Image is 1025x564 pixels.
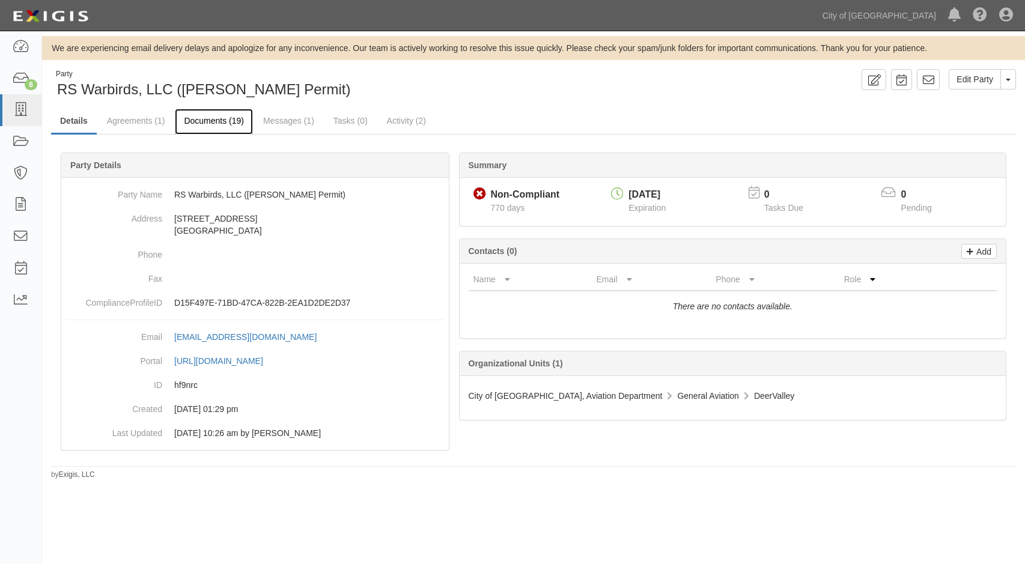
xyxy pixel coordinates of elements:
a: Tasks (0) [324,109,377,133]
dd: RS Warbirds, LLC ([PERSON_NAME] Permit) [66,183,444,207]
i: There are no contacts available. [673,302,792,311]
th: Name [469,268,592,291]
dt: Phone [66,243,162,261]
p: 0 [764,188,818,202]
a: Messages (1) [254,109,323,133]
dt: Address [66,207,162,225]
dd: hf9nrc [66,373,444,397]
a: [URL][DOMAIN_NAME] [174,356,276,366]
th: Role [839,268,949,291]
a: Edit Party [949,69,1001,89]
p: D15F497E-71BD-47CA-822B-2EA1D2DE2D37 [174,297,444,309]
i: Help Center - Complianz [973,8,987,23]
span: Expiration [628,203,666,213]
b: Party Details [70,160,121,170]
div: [DATE] [628,188,666,202]
span: General Aviation [677,391,738,401]
dt: Portal [66,349,162,367]
span: RS Warbirds, LLC ([PERSON_NAME] Permit) [57,81,351,97]
b: Summary [469,160,507,170]
span: Pending [901,203,931,213]
b: Organizational Units (1) [469,359,563,368]
span: Tasks Due [764,203,803,213]
span: Since 07/19/2023 [491,203,525,213]
span: City of [GEOGRAPHIC_DATA], Aviation Department [469,391,663,401]
a: [EMAIL_ADDRESS][DOMAIN_NAME] [174,332,330,342]
div: 6 [25,79,37,90]
dt: Party Name [66,183,162,201]
dd: 06/30/2023 01:29 pm [66,397,444,421]
b: Contacts (0) [469,246,517,256]
dt: ID [66,373,162,391]
div: Non-Compliant [491,188,560,202]
a: Activity (2) [378,109,435,133]
dt: ComplianceProfileID [66,291,162,309]
a: Add [961,244,997,259]
img: logo-5460c22ac91f19d4615b14bd174203de0afe785f0fc80cf4dbbc73dc1793850b.png [9,5,92,27]
p: Add [973,244,991,258]
i: Non-Compliant [473,188,486,201]
th: Email [592,268,711,291]
p: 0 [901,188,946,202]
dt: Email [66,325,162,343]
a: Details [51,109,97,135]
dt: Created [66,397,162,415]
a: City of [GEOGRAPHIC_DATA] [817,4,942,28]
span: DeerValley [754,391,794,401]
a: Exigis, LLC [59,470,95,479]
a: Documents (19) [175,109,253,135]
dt: Fax [66,267,162,285]
a: Agreements (1) [98,109,174,133]
small: by [51,470,95,480]
dd: [STREET_ADDRESS] [GEOGRAPHIC_DATA] [66,207,444,243]
div: Party [56,69,351,79]
dd: 04/09/2024 10:26 am by Valerie Hurtado [66,421,444,445]
div: We are experiencing email delivery delays and apologize for any inconvenience. Our team is active... [42,42,1025,54]
div: RS Warbirds, LLC (DV SASO Permit) [51,69,525,100]
th: Phone [711,268,839,291]
div: [EMAIL_ADDRESS][DOMAIN_NAME] [174,331,317,343]
dt: Last Updated [66,421,162,439]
